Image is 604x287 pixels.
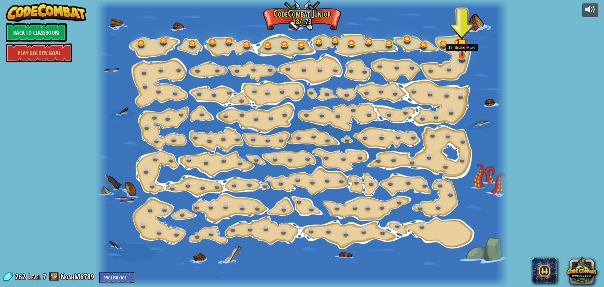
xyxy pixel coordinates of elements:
[15,272,27,282] span: 262
[582,3,598,18] button: Adjust volume
[6,23,67,42] a: Back to Classroom
[60,272,96,282] a: NoahM6789
[6,3,87,22] img: CodeCombat - Learn how to code by playing a game
[6,43,72,62] a: Play Golden Goal
[28,272,41,282] span: Level
[43,272,46,282] span: 7
[456,32,467,56] img: level-banner-started.png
